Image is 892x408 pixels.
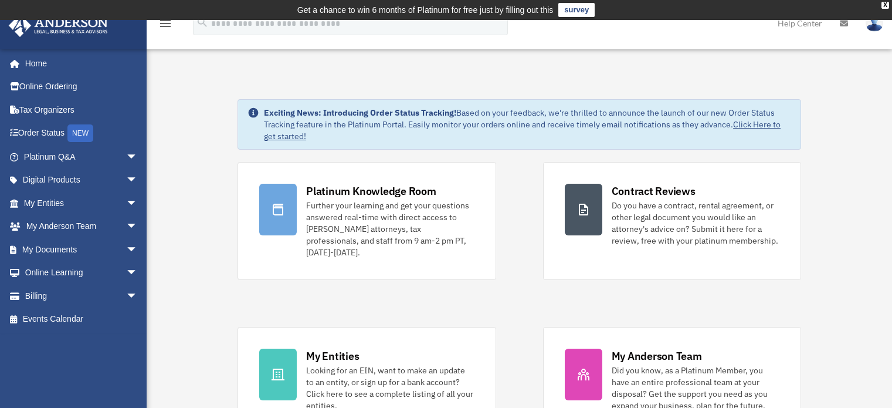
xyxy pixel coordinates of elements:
span: arrow_drop_down [126,145,150,169]
div: NEW [67,124,93,142]
a: survey [558,3,595,17]
i: menu [158,16,172,31]
span: arrow_drop_down [126,261,150,285]
span: arrow_drop_down [126,215,150,239]
div: Based on your feedback, we're thrilled to announce the launch of our new Order Status Tracking fe... [264,107,791,142]
a: Billingarrow_drop_down [8,284,155,308]
div: Further your learning and get your questions answered real-time with direct access to [PERSON_NAM... [306,200,474,258]
span: arrow_drop_down [126,168,150,193]
strong: Exciting News: Introducing Order Status Tracking! [264,107,456,118]
img: User Pic [866,15,883,32]
span: arrow_drop_down [126,284,150,308]
div: My Entities [306,349,359,363]
div: Platinum Knowledge Room [306,184,436,198]
a: Tax Organizers [8,98,155,122]
a: Platinum Q&Aarrow_drop_down [8,145,155,168]
a: Contract Reviews Do you have a contract, rental agreement, or other legal document you would like... [543,162,801,280]
i: search [196,16,209,29]
div: close [881,2,889,9]
a: menu [158,21,172,31]
a: Click Here to get started! [264,119,781,141]
a: Events Calendar [8,308,155,331]
img: Anderson Advisors Platinum Portal [5,14,111,37]
div: Get a chance to win 6 months of Platinum for free just by filling out this [297,3,554,17]
a: Online Learningarrow_drop_down [8,261,155,285]
a: Order StatusNEW [8,122,155,146]
a: My Entitiesarrow_drop_down [8,191,155,215]
div: My Anderson Team [612,349,702,363]
a: My Documentsarrow_drop_down [8,238,155,261]
div: Do you have a contract, rental agreement, or other legal document you would like an attorney's ad... [612,200,779,247]
a: My Anderson Teamarrow_drop_down [8,215,155,238]
span: arrow_drop_down [126,238,150,262]
a: Platinum Knowledge Room Further your learning and get your questions answered real-time with dire... [238,162,496,280]
div: Contract Reviews [612,184,696,198]
a: Digital Productsarrow_drop_down [8,168,155,192]
a: Online Ordering [8,75,155,99]
span: arrow_drop_down [126,191,150,215]
a: Home [8,52,150,75]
